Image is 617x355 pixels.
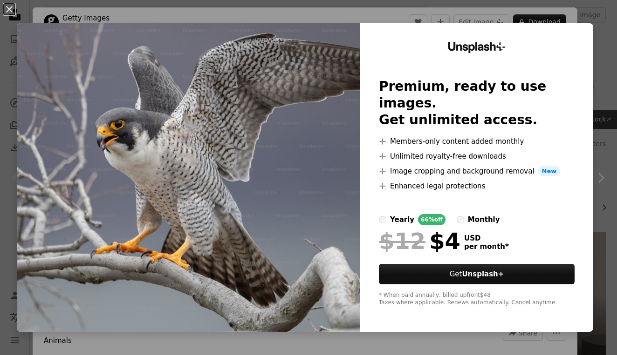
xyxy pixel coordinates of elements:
[538,166,561,177] span: New
[379,151,575,162] li: Unlimited royalty-free downloads
[464,242,509,251] span: per month *
[379,292,575,307] div: * When paid annually, billed upfront $48 Taxes where applicable. Renews automatically. Cancel any...
[379,229,460,253] div: $4
[468,214,500,225] div: monthly
[379,181,575,192] li: Enhanced legal protections
[379,216,386,223] input: yearly66%off
[379,136,575,147] li: Members-only content added monthly
[462,270,504,278] strong: Unsplash+
[379,229,425,253] span: $12
[379,78,575,128] h2: Premium, ready to use images. Get unlimited access.
[379,264,575,284] button: GetUnsplash+
[457,216,464,223] input: monthly
[390,214,414,225] div: yearly
[418,214,446,225] div: 66% off
[464,234,509,242] span: USD
[379,166,575,177] li: Image cropping and background removal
